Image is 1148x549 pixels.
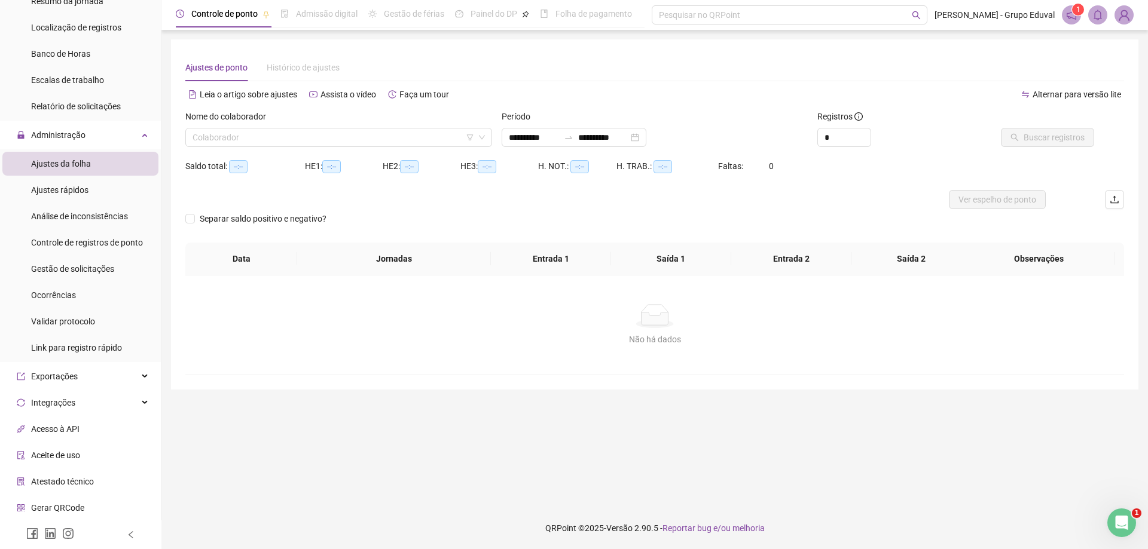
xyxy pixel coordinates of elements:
[31,159,91,168] span: Ajustes da folha
[322,160,341,173] span: --:--
[522,11,529,18] span: pushpin
[611,243,731,275] th: Saída 1
[280,10,289,18] span: file-done
[854,112,863,121] span: info-circle
[31,211,128,221] span: Análise de inconsistências
[1092,10,1103,20] span: bell
[200,333,1110,346] div: Não há dados
[564,133,573,142] span: to
[31,450,80,460] span: Aceite de uso
[185,243,297,275] th: Data
[570,160,589,173] span: --:--
[17,425,25,433] span: api
[31,23,121,32] span: Localização de registros
[161,507,1148,549] footer: QRPoint © 2025 - 2.90.5 -
[26,527,38,539] span: facebook
[460,160,538,173] div: HE 3:
[17,46,222,89] div: Vamos mudar a forma de controlar o ponto?
[654,160,672,173] span: --:--
[368,10,377,18] span: sun
[564,133,573,142] span: swap-right
[718,161,745,171] span: Faltas:
[267,63,340,72] span: Histórico de ajustes
[17,89,222,118] div: Aqui estão algumas etapas para você começar a trabalhar!
[31,238,143,247] span: Controle de registros de ponto
[1110,195,1119,204] span: upload
[455,10,463,18] span: dashboard
[963,243,1115,275] th: Observações
[31,317,95,326] span: Validar protocolo
[309,90,317,99] span: youtube
[1115,6,1133,24] img: 94533
[1072,4,1084,16] sup: 1
[31,130,86,140] span: Administração
[17,372,25,381] span: export
[46,182,203,194] div: Cadastre colaborador🧑🏽‍💼
[210,5,231,26] div: Fechar
[17,477,25,486] span: solution
[1107,508,1136,537] iframe: Intercom live chat
[31,398,75,407] span: Integrações
[120,373,179,421] button: Ajuda
[31,477,94,486] span: Atestado técnico
[478,134,486,141] span: down
[478,160,496,173] span: --:--
[384,9,444,19] span: Gestão de férias
[851,243,972,275] th: Saída 2
[491,243,611,275] th: Entrada 1
[616,160,718,173] div: H. TRAB.:
[383,160,460,173] div: HE 2:
[1033,90,1121,99] span: Alternar para versão lite
[388,90,396,99] span: history
[538,160,616,173] div: H. NOT.:
[972,252,1106,265] span: Observações
[200,90,297,99] span: Leia o artigo sobre ajustes
[22,276,217,295] div: 2Registre um ponto📲
[192,403,226,411] span: Tarefas
[46,280,203,292] div: Registre um ponto📲
[188,90,197,99] span: file-text
[22,321,217,341] div: 3Gerando folha de ponto📰
[1001,128,1094,147] button: Buscar registros
[44,527,56,539] span: linkedin
[176,10,184,18] span: clock-circle
[138,403,161,411] span: Ajuda
[31,290,76,300] span: Ocorrências
[146,131,228,143] p: Cerca de 4 minutos
[191,9,258,19] span: Controle de ponto
[400,160,419,173] span: --:--
[817,110,863,123] span: Registros
[17,398,25,407] span: sync
[31,75,104,85] span: Escalas de trabalho
[555,9,632,19] span: Folha de pagamento
[17,131,25,139] span: lock
[31,102,121,111] span: Relatório de solicitações
[1066,10,1077,20] span: notification
[31,264,114,274] span: Gestão de solicitações
[769,161,774,171] span: 0
[96,5,145,26] h1: Tarefas
[320,90,376,99] span: Assista o vídeo
[305,160,383,173] div: HE 1:
[296,9,358,19] span: Admissão digital
[185,160,305,173] div: Saldo total:
[606,523,633,533] span: Versão
[179,373,239,421] button: Tarefas
[46,201,208,226] div: [PERSON_NAME] como cadastrar seus colaboradores.
[262,11,270,18] span: pushpin
[31,372,78,381] span: Exportações
[17,504,25,512] span: qrcode
[46,326,203,338] div: Gerando folha de ponto📰
[466,134,474,141] span: filter
[46,236,139,260] button: Iniciar cadastro
[540,10,548,18] span: book
[935,8,1055,22] span: [PERSON_NAME] - Grupo Eduval
[471,9,517,19] span: Painel do DP
[399,90,449,99] span: Faça um tour
[912,11,921,20] span: search
[297,243,491,275] th: Jornadas
[1132,508,1141,518] span: 1
[31,424,80,434] span: Acesso à API
[1076,5,1080,14] span: 1
[502,110,538,123] label: Período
